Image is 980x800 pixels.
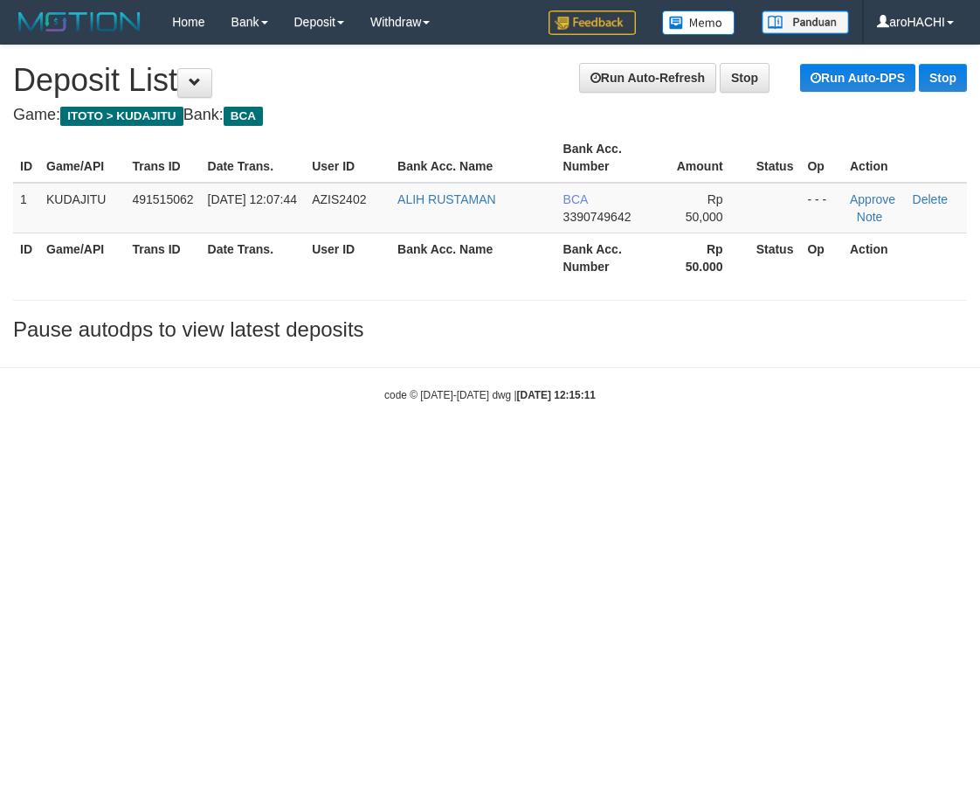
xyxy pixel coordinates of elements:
[305,133,390,183] th: User ID
[843,233,967,282] th: Action
[663,133,749,183] th: Amount
[13,183,39,233] td: 1
[60,107,183,126] span: ITOTO > KUDAJITU
[201,133,306,183] th: Date Trans.
[13,233,39,282] th: ID
[579,63,716,93] a: Run Auto-Refresh
[201,233,306,282] th: Date Trans.
[390,133,556,183] th: Bank Acc. Name
[662,10,735,35] img: Button%20Memo.svg
[843,133,967,183] th: Action
[224,107,263,126] span: BCA
[800,64,915,92] a: Run Auto-DPS
[125,133,200,183] th: Trans ID
[39,233,125,282] th: Game/API
[13,9,146,35] img: MOTION_logo.png
[749,233,801,282] th: Status
[305,233,390,282] th: User ID
[563,192,588,206] span: BCA
[850,192,895,206] a: Approve
[517,389,596,401] strong: [DATE] 12:15:11
[390,233,556,282] th: Bank Acc. Name
[749,133,801,183] th: Status
[800,133,843,183] th: Op
[800,183,843,233] td: - - -
[762,10,849,34] img: panduan.png
[384,389,596,401] small: code © [DATE]-[DATE] dwg |
[397,192,496,206] a: ALIH RUSTAMAN
[39,133,125,183] th: Game/API
[686,192,723,224] span: Rp 50,000
[549,10,636,35] img: Feedback.jpg
[132,192,193,206] span: 491515062
[39,183,125,233] td: KUDAJITU
[13,133,39,183] th: ID
[312,192,366,206] span: AZIS2402
[13,107,967,124] h4: Game: Bank:
[919,64,967,92] a: Stop
[720,63,770,93] a: Stop
[563,210,631,224] span: 3390749642
[800,233,843,282] th: Op
[556,133,663,183] th: Bank Acc. Number
[125,233,200,282] th: Trans ID
[13,63,967,98] h1: Deposit List
[13,318,967,341] h3: Pause autodps to view latest deposits
[556,233,663,282] th: Bank Acc. Number
[913,192,948,206] a: Delete
[208,192,297,206] span: [DATE] 12:07:44
[857,210,883,224] a: Note
[663,233,749,282] th: Rp 50.000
